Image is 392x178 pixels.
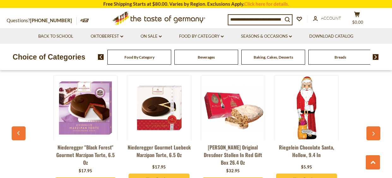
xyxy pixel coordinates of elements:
img: next arrow [373,54,379,60]
div: $17.95 [152,164,166,170]
span: Account [321,16,341,21]
a: Download Catalog [309,33,353,40]
a: Riegelein Chocolate Santa, Hollow, 9.4 in [274,143,339,162]
img: Niederegger Gourmet Luebeck Marzipan Torte, 6.5 oz [127,76,191,140]
button: $0.00 [348,11,367,27]
a: Niederegger "Black Forest" Gourmet Marzipan Torte, 6.5 oz [53,143,118,166]
img: Emil Reimann Original Dresdner Stollen in Red Gift Box 26.4 oz [201,76,265,140]
a: Back to School [38,33,73,40]
img: Riegelein Chocolate Santa, Hollow, 9.4 in [275,76,338,140]
a: Seasons & Occasions [241,33,292,40]
a: Breads [335,55,346,60]
a: Food By Category [179,33,224,40]
div: $5.95 [301,164,312,170]
a: Oktoberfest [91,33,123,40]
a: Beverages [198,55,215,60]
a: Account [313,15,341,22]
a: On Sale [141,33,162,40]
a: [PERSON_NAME] Original Dresdner Stollen in Red Gift Box 26.4 oz [201,143,265,166]
a: Baking, Cakes, Desserts [254,55,293,60]
div: $17.95 [79,168,92,174]
a: Niederegger Gourmet Luebeck Marzipan Torte, 6.5 oz [127,143,191,162]
a: Click here for details. [244,1,289,7]
div: $32.95 [226,168,240,174]
img: Niederegger [54,76,117,140]
img: previous arrow [98,54,104,60]
p: Questions? [7,16,77,25]
a: [PHONE_NUMBER] [30,17,72,23]
span: $0.00 [352,20,363,25]
a: Food By Category [124,55,154,60]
